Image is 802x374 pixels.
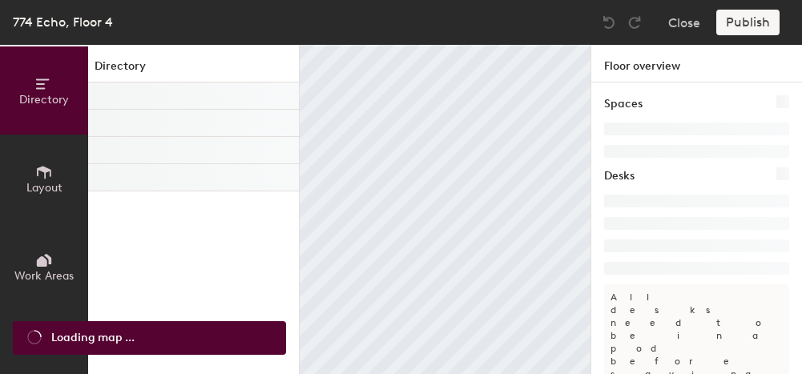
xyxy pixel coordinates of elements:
h1: Spaces [604,95,643,113]
span: Loading map ... [51,329,135,347]
span: Layout [26,181,62,195]
img: Redo [627,14,643,30]
h1: Floor overview [591,45,802,82]
span: Work Areas [14,269,74,283]
h1: Directory [88,58,299,82]
div: 774 Echo, Floor 4 [13,12,113,32]
span: Directory [19,93,69,107]
button: Close [668,10,700,35]
h1: Desks [604,167,635,185]
img: Undo [601,14,617,30]
canvas: Map [300,45,590,374]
